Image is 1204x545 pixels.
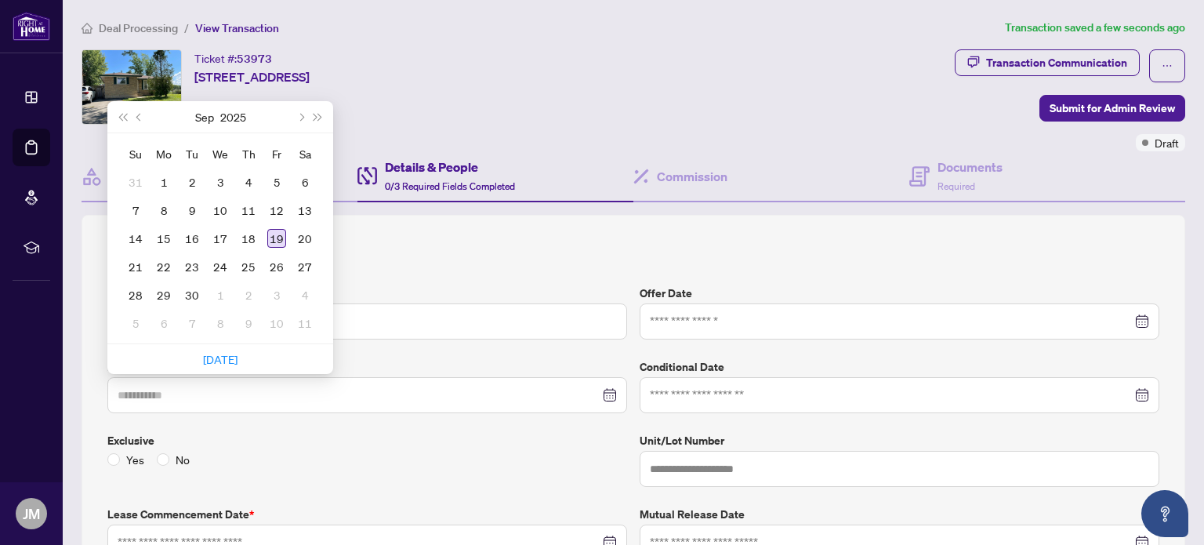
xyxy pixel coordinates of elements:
li: / [184,19,189,37]
button: Next month (PageDown) [292,101,309,133]
div: 8 [154,201,173,220]
button: Submit for Admin Review [1039,95,1185,122]
h4: Commission [657,167,727,186]
div: 20 [296,229,314,248]
div: 11 [239,201,258,220]
td: 2025-09-03 [206,168,234,196]
img: logo [13,12,50,41]
div: 7 [126,201,145,220]
td: 2025-09-16 [178,224,206,253]
div: 4 [239,173,258,191]
div: 5 [126,314,145,332]
div: 19 [267,229,286,248]
span: Deal Processing [99,21,178,35]
div: 15 [154,229,173,248]
div: 10 [211,201,230,220]
div: 26 [267,257,286,276]
div: 29 [154,285,173,304]
article: Transaction saved a few seconds ago [1005,19,1185,37]
button: Previous month (PageUp) [131,101,148,133]
td: 2025-09-22 [150,253,178,281]
div: 2 [239,285,258,304]
td: 2025-10-11 [291,309,319,337]
td: 2025-10-03 [263,281,291,309]
div: 23 [183,257,201,276]
td: 2025-09-14 [121,224,150,253]
td: 2025-10-01 [206,281,234,309]
div: Ticket #: [194,49,272,67]
span: 53973 [237,52,272,66]
td: 2025-09-05 [263,168,291,196]
span: JM [23,503,40,525]
td: 2025-09-07 [121,196,150,224]
div: 16 [183,229,201,248]
label: Unit/Lot Number [640,432,1159,449]
button: Last year (Control + left) [114,101,131,133]
span: Required [937,180,975,192]
td: 2025-09-06 [291,168,319,196]
td: 2025-10-10 [263,309,291,337]
span: [STREET_ADDRESS] [194,67,310,86]
td: 2025-09-15 [150,224,178,253]
div: 6 [154,314,173,332]
td: 2025-10-04 [291,281,319,309]
th: Sa [291,140,319,168]
label: Conditional Date [640,358,1159,376]
th: Tu [178,140,206,168]
div: 8 [211,314,230,332]
th: Mo [150,140,178,168]
button: Next year (Control + right) [310,101,327,133]
div: 13 [296,201,314,220]
div: 4 [296,285,314,304]
td: 2025-09-30 [178,281,206,309]
div: 2 [183,173,201,191]
td: 2025-10-02 [234,281,263,309]
span: View Transaction [195,21,279,35]
td: 2025-09-12 [263,196,291,224]
span: Yes [120,451,150,468]
th: We [206,140,234,168]
div: 25 [239,257,258,276]
div: 24 [211,257,230,276]
label: Exclusive [107,432,627,449]
td: 2025-09-18 [234,224,263,253]
a: [DATE] [203,352,238,366]
td: 2025-09-04 [234,168,263,196]
th: Fr [263,140,291,168]
td: 2025-09-13 [291,196,319,224]
div: 14 [126,229,145,248]
td: 2025-09-11 [234,196,263,224]
label: Lease Commencement Date [107,506,627,523]
div: 28 [126,285,145,304]
td: 2025-09-23 [178,253,206,281]
td: 2025-09-29 [150,281,178,309]
span: Submit for Admin Review [1050,96,1175,121]
th: Th [234,140,263,168]
td: 2025-09-26 [263,253,291,281]
th: Su [121,140,150,168]
label: Mutual Release Date [640,506,1159,523]
div: 7 [183,314,201,332]
button: Choose a year [220,101,246,133]
td: 2025-09-24 [206,253,234,281]
img: IMG-X12378536_1.jpg [82,50,181,124]
td: 2025-10-08 [206,309,234,337]
label: Leased Price [107,285,627,302]
span: Draft [1155,134,1179,151]
div: 5 [267,173,286,191]
td: 2025-09-08 [150,196,178,224]
div: 12 [267,201,286,220]
td: 2025-10-06 [150,309,178,337]
td: 2025-09-19 [263,224,291,253]
td: 2025-09-09 [178,196,206,224]
span: 0/3 Required Fields Completed [385,180,515,192]
td: 2025-10-07 [178,309,206,337]
td: 2025-09-28 [121,281,150,309]
div: 9 [183,201,201,220]
div: 1 [154,173,173,191]
button: Choose a month [195,101,214,133]
td: 2025-09-27 [291,253,319,281]
td: 2025-09-17 [206,224,234,253]
td: 2025-10-09 [234,309,263,337]
td: 2025-09-02 [178,168,206,196]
